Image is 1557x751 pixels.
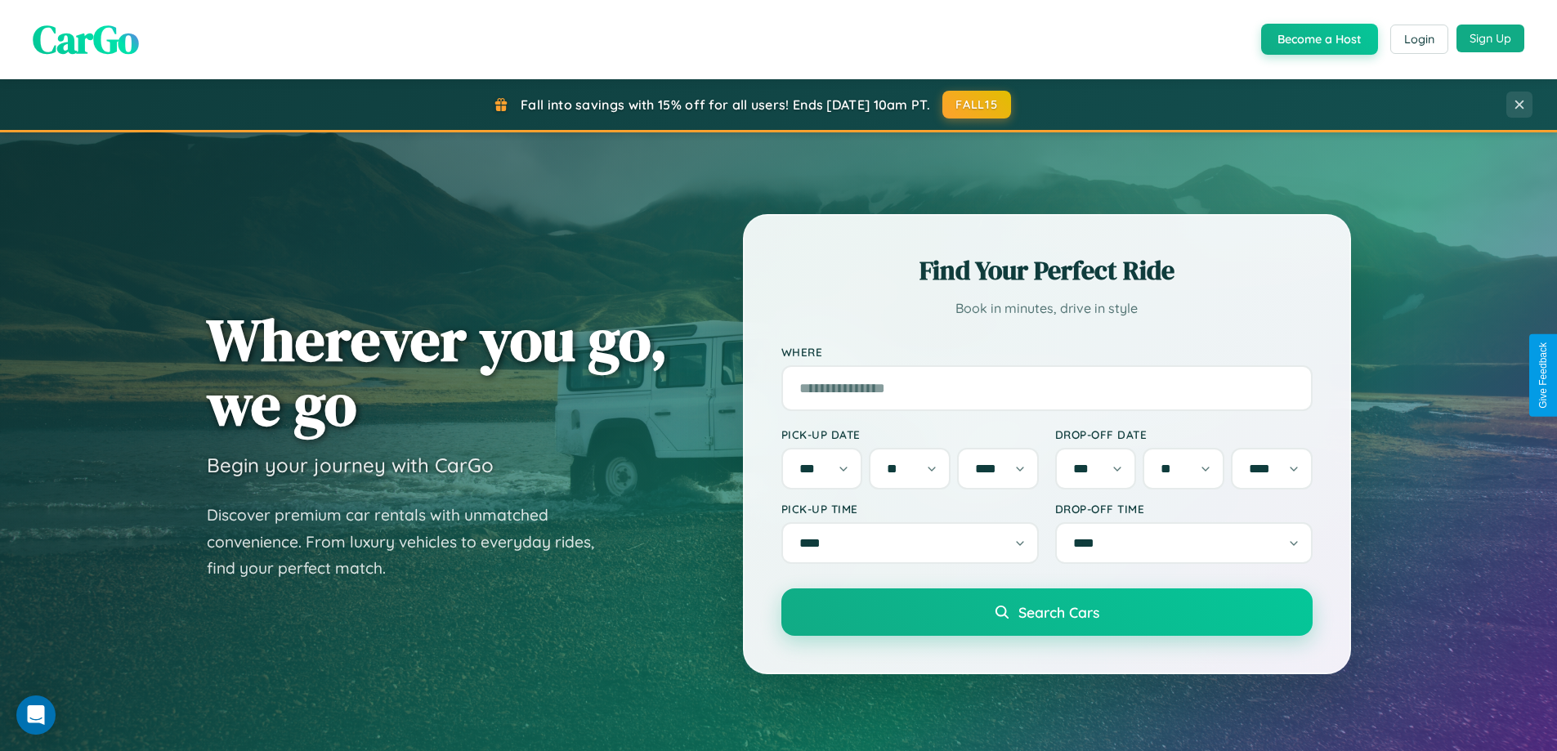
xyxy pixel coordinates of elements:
label: Where [781,345,1313,359]
button: Search Cars [781,588,1313,636]
label: Pick-up Date [781,427,1039,441]
button: FALL15 [942,91,1011,118]
span: CarGo [33,12,139,66]
span: Search Cars [1018,603,1099,621]
h3: Begin your journey with CarGo [207,453,494,477]
span: Fall into savings with 15% off for all users! Ends [DATE] 10am PT. [521,96,930,113]
button: Become a Host [1261,24,1378,55]
button: Sign Up [1456,25,1524,52]
p: Discover premium car rentals with unmatched convenience. From luxury vehicles to everyday rides, ... [207,502,615,582]
label: Drop-off Date [1055,427,1313,441]
div: Open Intercom Messenger [16,695,56,735]
h2: Find Your Perfect Ride [781,253,1313,288]
h1: Wherever you go, we go [207,307,668,436]
label: Drop-off Time [1055,502,1313,516]
div: Give Feedback [1537,342,1549,409]
button: Login [1390,25,1448,54]
p: Book in minutes, drive in style [781,297,1313,320]
label: Pick-up Time [781,502,1039,516]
